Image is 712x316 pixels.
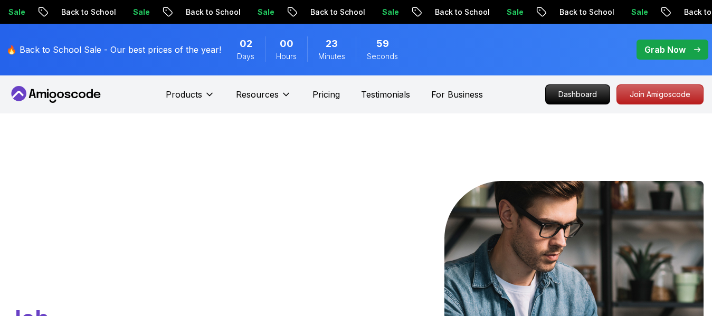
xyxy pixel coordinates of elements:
button: Products [166,88,215,109]
span: Seconds [367,51,398,62]
p: Back to School [425,7,497,17]
p: Back to School [550,7,622,17]
a: Dashboard [545,84,610,104]
p: Back to School [176,7,248,17]
span: 2 Days [240,36,252,51]
p: Sale [622,7,656,17]
p: 🔥 Back to School Sale - Our best prices of the year! [6,43,221,56]
p: Back to School [301,7,373,17]
a: For Business [431,88,483,101]
span: Minutes [318,51,345,62]
p: Sale [124,7,157,17]
a: Pricing [312,88,340,101]
span: 59 Seconds [376,36,389,51]
p: Products [166,88,202,101]
span: Days [237,51,254,62]
button: Resources [236,88,291,109]
p: Resources [236,88,279,101]
span: 23 Minutes [326,36,338,51]
span: Hours [276,51,297,62]
p: Sale [248,7,282,17]
a: Join Amigoscode [616,84,704,104]
p: Sale [497,7,531,17]
p: Grab Now [644,43,686,56]
p: Back to School [52,7,124,17]
p: Dashboard [546,85,610,104]
a: Testimonials [361,88,410,101]
span: 0 Hours [280,36,293,51]
p: Sale [373,7,406,17]
p: Join Amigoscode [617,85,703,104]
